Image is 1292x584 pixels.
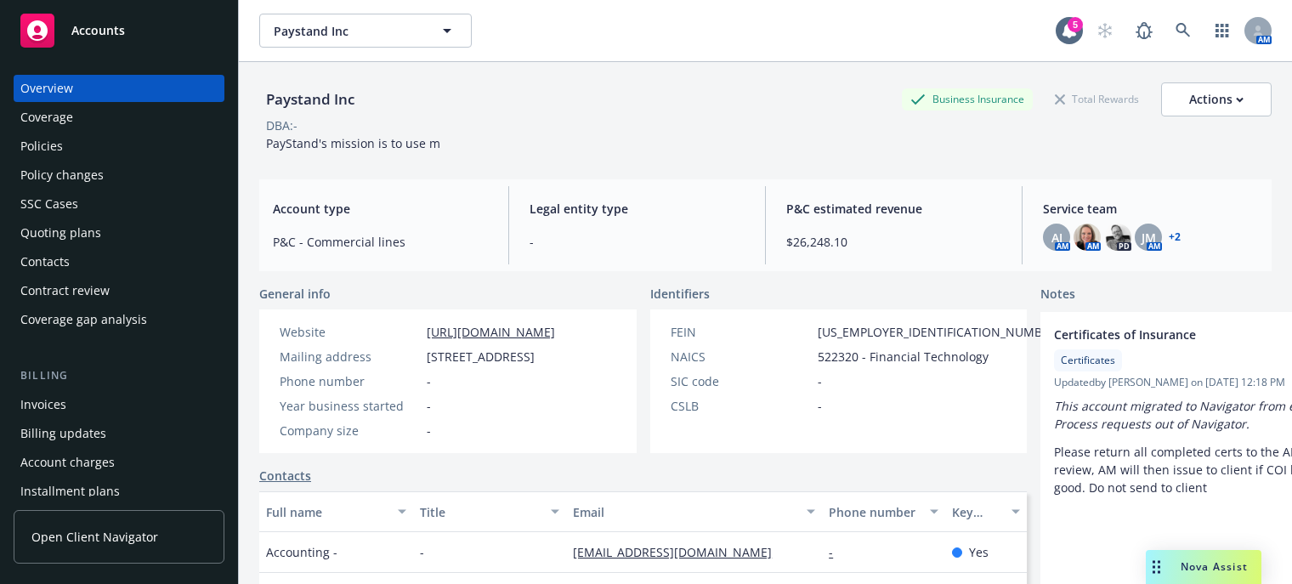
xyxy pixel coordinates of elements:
[420,503,541,521] div: Title
[530,233,745,251] span: -
[266,135,440,151] span: PayStand's mission is to use m
[14,306,224,333] a: Coverage gap analysis
[71,24,125,37] span: Accounts
[280,397,420,415] div: Year business started
[1046,88,1147,110] div: Total Rewards
[14,7,224,54] a: Accounts
[274,22,421,40] span: Paystand Inc
[14,367,224,384] div: Billing
[280,422,420,439] div: Company size
[14,162,224,189] a: Policy changes
[259,491,413,532] button: Full name
[280,323,420,341] div: Website
[14,190,224,218] a: SSC Cases
[1146,550,1167,584] div: Drag to move
[273,233,488,251] span: P&C - Commercial lines
[14,75,224,102] a: Overview
[573,503,796,521] div: Email
[1104,224,1131,251] img: photo
[818,323,1061,341] span: [US_EMPLOYER_IDENTIFICATION_NUMBER]
[786,200,1001,218] span: P&C estimated revenue
[20,478,120,505] div: Installment plans
[20,449,115,476] div: Account charges
[20,277,110,304] div: Contract review
[266,116,297,134] div: DBA: -
[259,14,472,48] button: Paystand Inc
[818,372,822,390] span: -
[280,372,420,390] div: Phone number
[945,491,1027,532] button: Key contact
[14,248,224,275] a: Contacts
[829,544,847,560] a: -
[818,397,822,415] span: -
[530,200,745,218] span: Legal entity type
[20,190,78,218] div: SSC Cases
[20,75,73,102] div: Overview
[902,88,1033,110] div: Business Insurance
[20,162,104,189] div: Policy changes
[14,219,224,247] a: Quoting plans
[1074,224,1101,251] img: photo
[14,391,224,418] a: Invoices
[20,391,66,418] div: Invoices
[427,422,431,439] span: -
[31,528,158,546] span: Open Client Navigator
[20,420,106,447] div: Billing updates
[14,449,224,476] a: Account charges
[573,544,785,560] a: [EMAIL_ADDRESS][DOMAIN_NAME]
[786,233,1001,251] span: $26,248.10
[671,372,811,390] div: SIC code
[1043,200,1258,218] span: Service team
[20,133,63,160] div: Policies
[671,323,811,341] div: FEIN
[1181,559,1248,574] span: Nova Assist
[829,503,919,521] div: Phone number
[280,348,420,366] div: Mailing address
[20,248,70,275] div: Contacts
[1169,232,1181,242] a: +2
[1127,14,1161,48] a: Report a Bug
[952,503,1001,521] div: Key contact
[566,491,822,532] button: Email
[650,285,710,303] span: Identifiers
[266,543,337,561] span: Accounting -
[1142,229,1156,247] span: JM
[1040,285,1075,305] span: Notes
[1068,17,1083,32] div: 5
[1189,83,1244,116] div: Actions
[822,491,944,532] button: Phone number
[420,543,424,561] span: -
[969,543,989,561] span: Yes
[259,467,311,485] a: Contacts
[1051,229,1062,247] span: AJ
[1146,550,1261,584] button: Nova Assist
[427,372,431,390] span: -
[1088,14,1122,48] a: Start snowing
[14,277,224,304] a: Contract review
[20,104,73,131] div: Coverage
[14,420,224,447] a: Billing updates
[20,219,101,247] div: Quoting plans
[273,200,488,218] span: Account type
[266,503,388,521] div: Full name
[259,88,361,111] div: Paystand Inc
[20,306,147,333] div: Coverage gap analysis
[1205,14,1239,48] a: Switch app
[427,397,431,415] span: -
[818,348,989,366] span: 522320 - Financial Technology
[1061,353,1115,368] span: Certificates
[14,478,224,505] a: Installment plans
[671,348,811,366] div: NAICS
[671,397,811,415] div: CSLB
[1161,82,1272,116] button: Actions
[427,348,535,366] span: [STREET_ADDRESS]
[14,133,224,160] a: Policies
[259,285,331,303] span: General info
[427,324,555,340] a: [URL][DOMAIN_NAME]
[14,104,224,131] a: Coverage
[1166,14,1200,48] a: Search
[413,491,567,532] button: Title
